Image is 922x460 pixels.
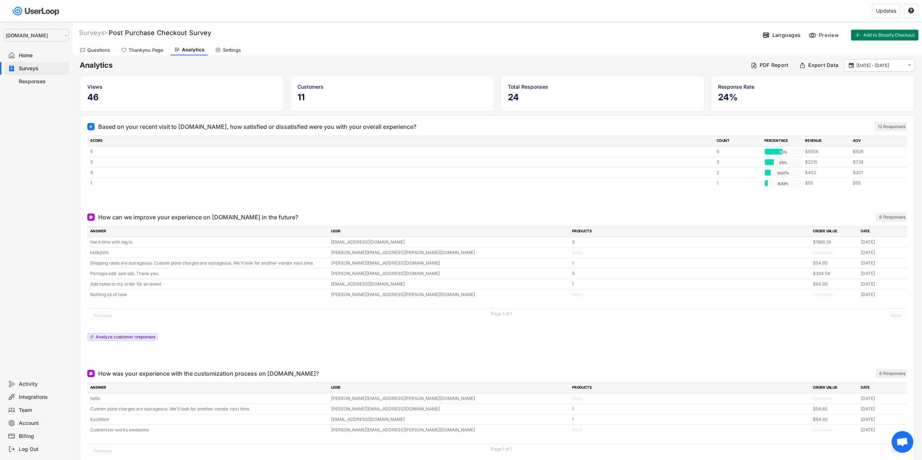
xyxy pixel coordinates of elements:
[90,281,327,287] div: Add notes to my order for an event
[805,148,848,155] div: $5554
[90,385,327,391] div: ANSWER
[572,427,809,433] div: None
[853,180,896,186] div: $55
[90,416,327,423] div: Excellent
[813,270,856,277] div: $334.54
[813,291,856,298] div: Unknown
[813,395,856,402] div: Unknown
[331,395,568,402] div: [PERSON_NAME][EMAIL_ADDRESS][PERSON_NAME][DOMAIN_NAME]
[766,180,800,187] div: 8.33%
[808,62,838,68] div: Export Data
[848,62,855,69] button: 
[572,239,809,245] div: 3
[90,148,712,155] div: 5
[331,228,568,235] div: USER
[129,47,163,53] div: Thankyou Page
[90,406,327,412] div: Custom plate charges are outrageous. We'll look for another vendor next time.
[766,149,800,155] div: 50%
[861,416,904,423] div: [DATE]
[90,138,712,144] div: SCORE
[331,249,568,256] div: [PERSON_NAME][EMAIL_ADDRESS][PERSON_NAME][DOMAIN_NAME]
[853,159,896,165] div: $738
[19,446,67,453] div: Log Out
[861,291,904,298] div: [DATE]
[90,239,327,245] div: Hard time with log in.
[717,180,760,186] div: 1
[90,249,327,256] div: kkllkjhhh
[908,7,914,14] text: 
[19,78,67,85] div: Responses
[89,215,93,219] img: Open Ended
[813,281,856,287] div: $64.93
[87,83,276,90] div: Views
[572,416,809,423] div: 1
[90,228,327,235] div: ANSWER
[856,62,904,69] input: Select Date Range
[717,138,760,144] div: COUNT
[182,47,204,53] div: Analytics
[766,159,800,166] div: 25%
[19,407,67,414] div: Team
[331,416,568,423] div: [EMAIL_ADDRESS][DOMAIN_NAME]
[87,92,276,103] h5: 46
[760,62,789,68] div: PDF Report
[717,148,760,155] div: 6
[87,447,118,455] button: Previous
[491,447,512,451] div: Page 1 of 1
[98,213,298,221] div: How can we improve your experience on [DOMAIN_NAME] in the future?
[717,169,760,176] div: 2
[90,260,327,266] div: Shipping rates are outrageous. Custom plate charges are outrageous. We'll look for another vendor...
[863,33,915,37] span: Add to Shopify Checkout
[19,381,67,388] div: Activity
[813,249,856,256] div: Unknown
[331,385,568,391] div: USER
[90,427,327,433] div: Customizer works awesome
[109,29,211,37] font: Post Purchase Checkout Survey
[879,214,905,220] div: 6 Responses
[805,138,848,144] div: REVENUE
[861,270,904,277] div: [DATE]
[813,406,856,412] div: $54.65
[331,270,568,277] div: [PERSON_NAME][EMAIL_ADDRESS][DOMAIN_NAME]
[892,431,913,453] a: Open chat
[718,92,907,103] h5: 24%
[766,170,800,176] div: 16.67%
[11,4,62,18] img: userloop-logo-01.svg
[331,406,568,412] div: [PERSON_NAME][EMAIL_ADDRESS][DOMAIN_NAME]
[572,385,809,391] div: PRODUCTS
[89,125,93,129] img: Number Score
[87,47,110,53] div: Questions
[491,312,512,316] div: Page 1 of 1
[98,122,416,131] div: Based on your recent visit to [DOMAIN_NAME], how satisfied or dissatisfied were you with your ove...
[813,416,856,423] div: $64.93
[805,180,848,186] div: $55
[861,228,904,235] div: DATE
[813,228,856,235] div: ORDER VALUE
[331,260,568,266] div: [PERSON_NAME][EMAIL_ADDRESS][DOMAIN_NAME]
[572,406,809,412] div: 1
[90,169,712,176] div: 4
[572,291,809,298] div: None
[805,159,848,165] div: $2215
[80,60,745,70] h6: Analytics
[572,281,809,287] div: 1
[19,65,67,72] div: Surveys
[19,433,67,440] div: Billing
[878,124,905,130] div: 12 Responses
[853,148,896,155] div: $926
[853,138,896,144] div: AOV
[805,169,848,176] div: $402
[861,427,904,433] div: [DATE]
[19,394,67,401] div: Integrations
[90,395,327,402] div: hello
[849,62,854,68] text: 
[572,228,809,235] div: PRODUCTS
[762,31,770,39] img: Language%20Icon.svg
[297,83,487,90] div: Customers
[223,47,241,53] div: Settings
[861,406,904,412] div: [DATE]
[98,369,319,378] div: How was your experience with the customization process on [DOMAIN_NAME]?
[764,138,801,144] div: PERCENTAGE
